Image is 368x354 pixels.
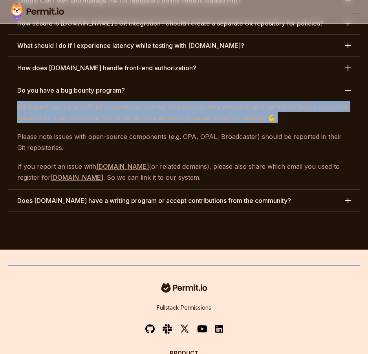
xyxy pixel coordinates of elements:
[8,190,360,212] button: Does [DOMAIN_NAME] have a writing program or accept contributions from the community?
[17,131,351,153] p: Please note issues with open-source components (e.g. OPA, OPAL, Broadcaster) should be reported i...
[8,2,67,22] img: Permit logo
[8,101,360,189] div: Do you have a bug bounty program?
[51,173,103,181] a: [DOMAIN_NAME]
[157,304,211,312] p: Fullstack Permissions
[17,196,291,205] h3: Does [DOMAIN_NAME] have a writing program or accept contributions from the community?
[17,101,351,123] p: We haven't set up an official program yet, but we take security very seriously, and we will be ha...
[180,324,189,334] img: twitter
[351,7,360,16] button: open menu
[8,57,360,79] button: How does [DOMAIN_NAME] handle front-end authorization?
[215,325,223,334] img: linkedin
[8,35,360,57] button: What should I do if I experience latency while testing with [DOMAIN_NAME]?
[8,79,360,101] button: Do you have a bug bounty program?
[159,281,209,294] img: logo
[17,86,125,95] h3: Do you have a bug bounty program?
[145,324,155,334] img: github
[17,161,351,183] p: If you report an issue with (or related domains), please also share which email you used to regis...
[17,41,244,50] h3: What should I do if I experience latency while testing with [DOMAIN_NAME]?
[197,324,207,333] img: youtube
[163,323,172,334] img: slack
[96,162,149,170] a: [DOMAIN_NAME]
[17,63,196,73] h3: How does [DOMAIN_NAME] handle front-end authorization?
